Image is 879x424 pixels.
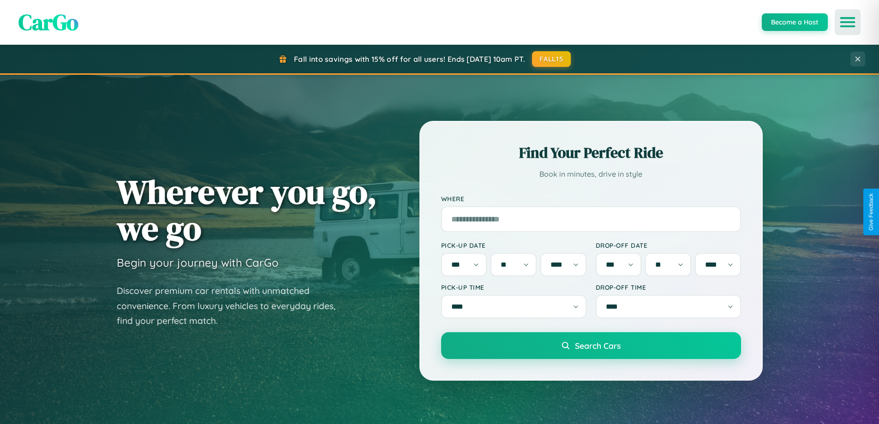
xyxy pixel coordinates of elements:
[18,7,78,37] span: CarGo
[835,9,861,35] button: Open menu
[441,283,586,291] label: Pick-up Time
[294,54,525,64] span: Fall into savings with 15% off for all users! Ends [DATE] 10am PT.
[762,13,828,31] button: Become a Host
[575,340,621,351] span: Search Cars
[441,195,741,203] label: Where
[441,143,741,163] h2: Find Your Perfect Ride
[117,173,377,246] h1: Wherever you go, we go
[441,167,741,181] p: Book in minutes, drive in style
[117,256,279,269] h3: Begin your journey with CarGo
[532,51,571,67] button: FALL15
[441,241,586,249] label: Pick-up Date
[596,241,741,249] label: Drop-off Date
[868,193,874,231] div: Give Feedback
[441,332,741,359] button: Search Cars
[117,283,347,328] p: Discover premium car rentals with unmatched convenience. From luxury vehicles to everyday rides, ...
[596,283,741,291] label: Drop-off Time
